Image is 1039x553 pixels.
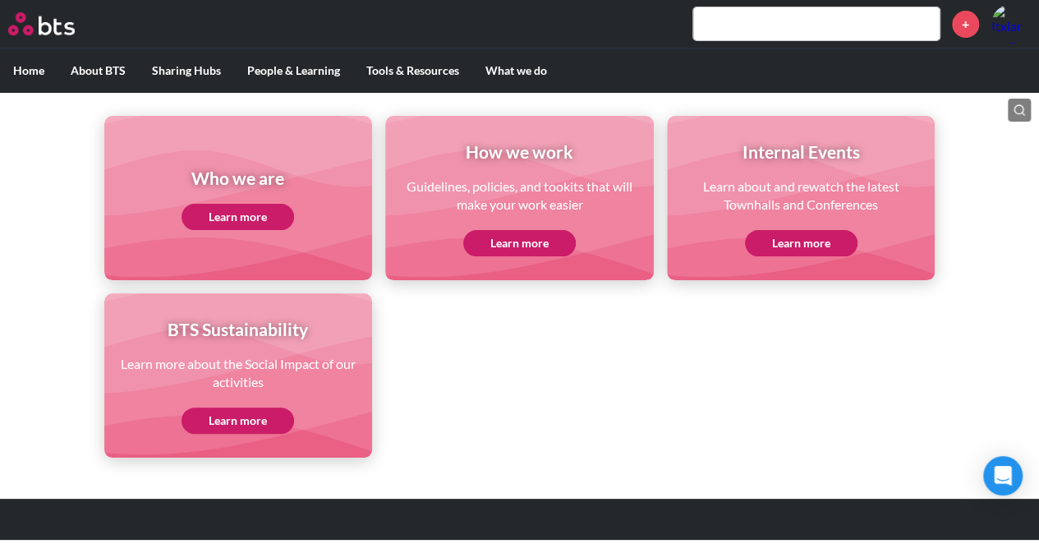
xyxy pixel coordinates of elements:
[234,49,353,92] label: People & Learning
[57,49,139,92] label: About BTS
[397,177,642,214] p: Guidelines, policies, and tookits that will make your work easier
[991,4,1031,44] a: Profile
[678,140,924,164] h1: Internal Events
[463,230,576,256] a: Learn more
[353,49,472,92] label: Tools & Resources
[182,204,294,230] a: Learn more
[182,408,294,434] a: Learn more
[678,177,924,214] p: Learn about and rewatch the latest Townhalls and Conferences
[952,11,979,38] a: +
[116,355,361,392] p: Learn more about the Social Impact of our activities
[983,456,1023,495] div: Open Intercom Messenger
[116,317,361,341] h1: BTS Sustainability
[397,140,642,164] h1: How we work
[139,49,234,92] label: Sharing Hubs
[182,166,294,190] h1: Who we are
[991,4,1031,44] img: Itxiar Gurza
[8,12,105,35] a: Go home
[472,49,560,92] label: What we do
[8,12,75,35] img: BTS Logo
[745,230,857,256] a: Learn more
